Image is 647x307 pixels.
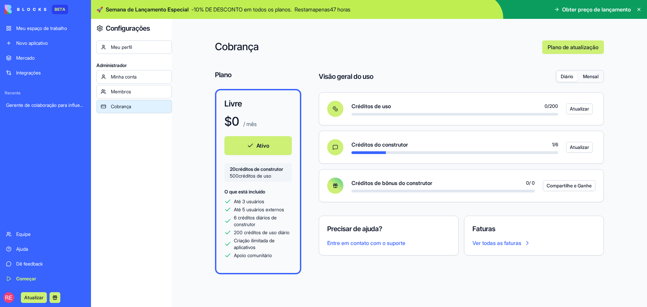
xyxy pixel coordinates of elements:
font: Mercado [16,55,35,61]
font: 200 créditos de uso diário [234,229,289,235]
font: Novo aplicativo [16,40,48,46]
font: / [548,103,549,109]
font: Dê feedback [16,261,43,267]
font: Minha conta [111,74,136,80]
font: Créditos do construtor [351,141,408,148]
font: Gerente de colaboração para influenciadores [6,102,100,108]
a: Atualizar [566,103,587,114]
font: Obter preço de lançamento [562,6,631,13]
a: Atualizar [566,142,587,153]
font: $ [224,114,232,129]
font: Cobrança [111,103,131,109]
button: Atualizar [566,142,593,153]
font: BETA [55,7,65,12]
font: Créditos de uso [351,103,391,110]
font: 1 [552,142,554,147]
font: 200 [549,103,558,109]
font: créditos de construtor [236,166,283,172]
a: Mercado [2,51,89,65]
font: Faturas [472,225,495,233]
font: Precisar de ajuda? [327,225,382,233]
font: / [554,142,555,147]
font: Plano [215,71,232,79]
font: Atualizar [570,106,589,112]
button: Atualizar [21,292,47,303]
font: créditos de uso [239,173,271,179]
a: Começar [2,272,89,285]
font: Mensal [583,73,598,79]
a: Dê feedback [2,257,89,271]
a: Meu espaço de trabalho [2,22,89,35]
font: Meu perfil [111,44,132,50]
font: Ajuda [16,246,28,252]
font: Começar [16,276,36,281]
font: - [191,6,194,13]
font: / mês [243,121,257,127]
a: Membros [96,85,172,98]
font: / [529,180,531,186]
a: Minha conta [96,70,172,84]
font: Até 5 usuários externos [234,207,284,212]
font: Apoio comunitário [234,252,272,258]
font: 47 horas [330,6,350,13]
font: Membros [111,89,131,94]
font: 🚀 [96,6,103,13]
a: Cobrança [96,100,172,113]
a: Meu perfil [96,40,172,54]
font: % DE DESCONTO em todos os planos. [199,6,292,13]
font: Ativo [256,142,269,149]
font: Recente [5,90,21,95]
font: Cobrança [215,40,259,53]
font: Integrações [16,70,41,75]
font: Livre [224,99,242,109]
font: Equipe [16,231,31,237]
a: Ver todas as faturas [472,239,595,247]
font: 500 [230,173,239,179]
font: apenas [313,6,330,13]
font: Compartilhe e Ganhe [547,183,592,188]
a: Novo aplicativo [2,36,89,50]
font: 0 [532,180,535,186]
font: 0 [232,114,239,129]
a: BETA [5,5,68,14]
font: Diário [561,73,573,79]
font: Entre em contato com o suporte [327,240,405,246]
font: Meu espaço de trabalho [16,25,67,31]
button: Ativo [224,136,292,155]
font: 0 [526,180,529,186]
a: Ajuda [2,242,89,256]
font: 6 créditos diários de construtor [234,215,277,227]
a: Livre$0 / mêsAtivo20créditos de construtor500créditos de usoO que está incluídoAté 3 usuáriosAté ... [215,89,301,274]
a: Integrações [2,66,89,80]
a: Gerente de colaboração para influenciadores [2,98,89,112]
a: Atualizar [21,294,47,301]
font: Ver todas as faturas [472,240,521,246]
font: Administrador [96,62,127,68]
font: 10 [194,6,199,13]
font: Semana de Lançamento Especial [106,6,189,13]
font: Restam [295,6,313,13]
img: ACg8ocKL4k6yKHU9_AUSRhUOQ4Wf7ydOfdn2DavGrlA3jrXWuR0E=s96-c [3,292,14,303]
button: Compartilhe e Ganhe [543,180,595,191]
font: Configurações [106,24,150,32]
button: Entre em contato com o suporte [327,239,405,247]
font: 6 [555,142,558,147]
img: logotipo [5,5,47,14]
button: Atualizar [566,103,593,114]
font: Até 3 usuários [234,198,264,204]
font: 0 [545,103,548,109]
font: Plano de atualização [548,44,598,51]
a: Plano de atualização [542,40,604,54]
a: Equipe [2,227,89,241]
font: Atualizar [570,144,589,150]
font: Visão geral do uso [319,72,373,81]
font: 20 [230,166,236,172]
font: O que está incluído [224,189,265,194]
font: Criação ilimitada de aplicativos [234,238,275,250]
font: Atualizar [24,295,43,300]
font: Créditos de bônus do construtor [351,180,432,186]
